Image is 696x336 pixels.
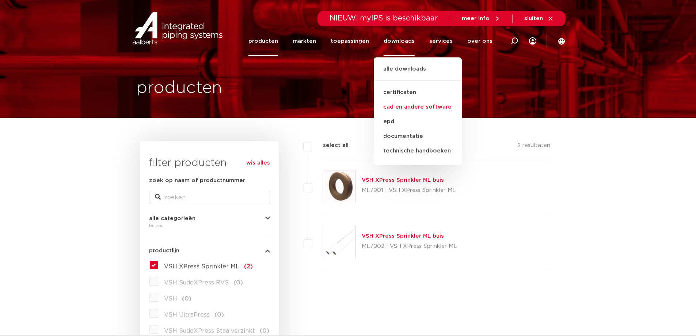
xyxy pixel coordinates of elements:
span: VSH SudoXPress Staalverzinkt [164,328,255,334]
label: select all [312,141,349,150]
p: ML7901 | VSH XPress Sprinkler ML [362,185,456,196]
a: epd [374,114,462,129]
label: zoek op naam of productnummer [149,176,245,185]
button: alle categorieën [149,216,270,221]
h3: filter producten [149,156,270,170]
span: VSH XPress Sprinkler ML [164,264,239,269]
a: markten [293,26,316,56]
a: producten [248,26,278,56]
a: VSH XPress Sprinkler ML buis [362,233,444,239]
p: 2 resultaten [517,141,550,152]
a: VSH XPress Sprinkler ML buis [362,177,444,183]
nav: Menu [248,26,492,56]
span: VSH SudoXPress RVS [164,280,229,286]
a: certificaten [374,85,462,100]
a: wis alles [246,159,270,167]
span: (0) [260,328,269,334]
span: sluiten [524,16,543,21]
span: meer info [462,16,490,21]
span: VSH [164,296,177,302]
a: cad en andere software [374,100,462,114]
a: documentatie [374,129,462,144]
a: toepassingen [331,26,369,56]
span: alle categorieën [149,216,195,221]
h1: producten [136,76,222,100]
span: (2) [244,264,253,269]
div: buizen [149,221,270,230]
a: downloads [384,26,415,56]
span: productlijn [149,248,179,253]
p: ML7902 | VSH XPress Sprinkler ML [362,241,457,252]
a: over ons [467,26,492,56]
a: meer info [462,15,501,22]
span: (0) [233,280,243,286]
button: productlijn [149,248,270,253]
a: technische handboeken [374,144,462,158]
span: (0) [214,312,224,318]
span: VSH UltraPress [164,312,210,318]
a: alle downloads [374,65,462,81]
div: my IPS [529,26,536,56]
input: zoeken [149,191,270,204]
a: services [429,26,453,56]
span: NIEUW: myIPS is beschikbaar [330,15,438,22]
img: Thumbnail for VSH XPress Sprinkler ML buis [324,170,355,202]
a: sluiten [524,15,554,22]
img: Thumbnail for VSH XPress Sprinkler ML buis [324,226,355,258]
span: (0) [182,296,191,302]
